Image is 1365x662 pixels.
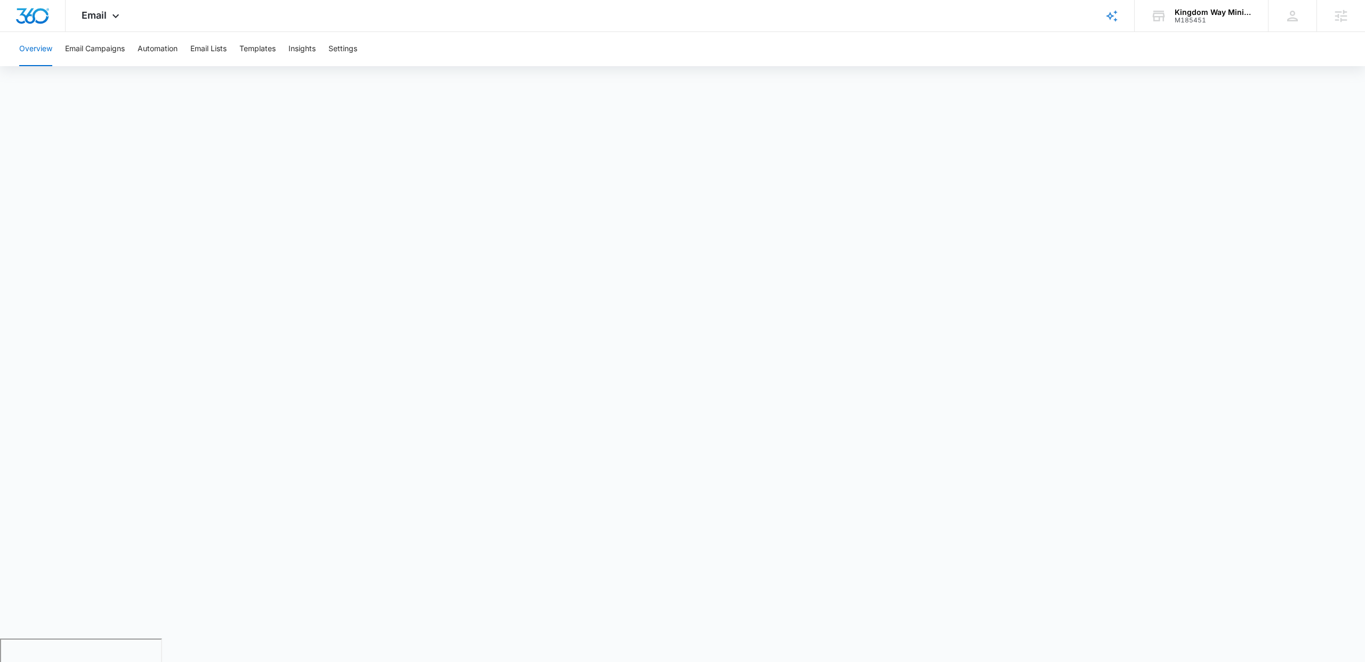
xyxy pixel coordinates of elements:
div: account id [1175,17,1252,24]
div: account name [1175,8,1252,17]
button: Automation [138,32,178,66]
button: Email Lists [190,32,227,66]
button: Insights [288,32,316,66]
button: Email Campaigns [65,32,125,66]
button: Templates [239,32,276,66]
span: Email [82,10,107,21]
button: Overview [19,32,52,66]
button: Settings [328,32,357,66]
